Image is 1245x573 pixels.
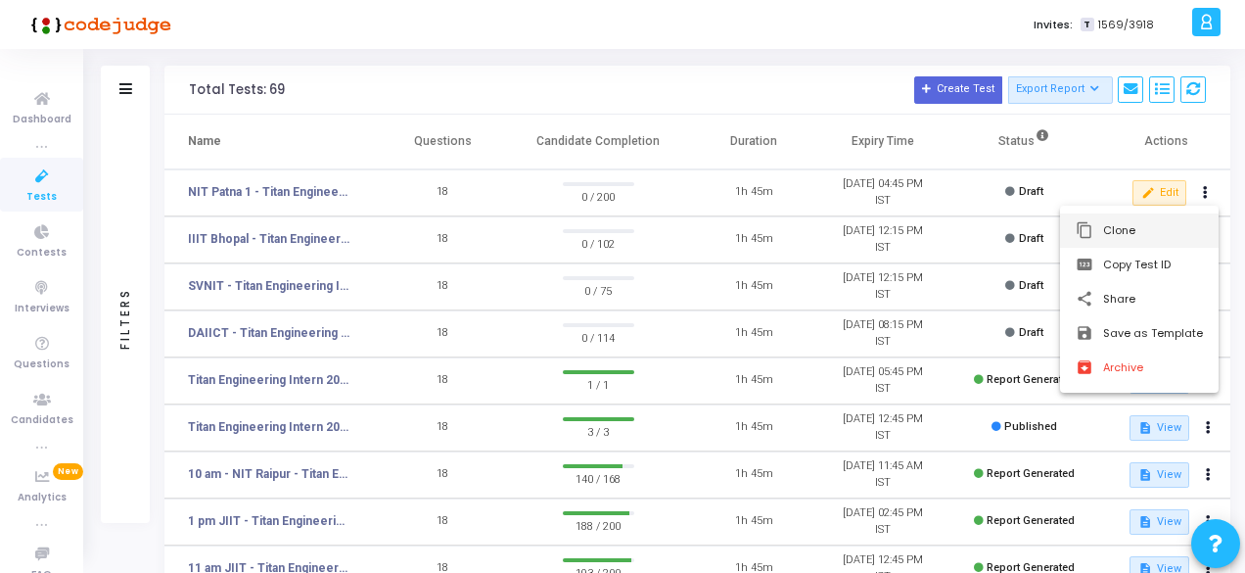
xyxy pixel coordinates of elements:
button: Share [1060,282,1219,316]
mat-icon: share [1076,290,1095,310]
mat-icon: pin [1076,256,1095,275]
mat-icon: archive [1076,358,1095,378]
button: Copy Test ID [1060,248,1219,282]
button: Save as Template [1060,316,1219,351]
button: Archive [1060,351,1219,385]
mat-icon: save [1076,324,1095,344]
button: Clone [1060,214,1219,248]
mat-icon: content_copy [1076,221,1095,241]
